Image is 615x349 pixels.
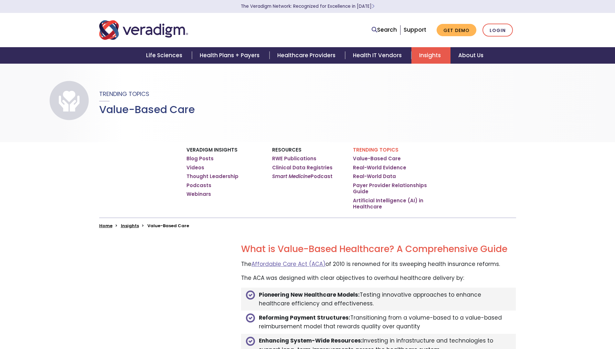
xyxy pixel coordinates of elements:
[272,155,316,162] a: RWE Publications
[353,164,406,171] a: Real-World Evidence
[251,260,325,268] a: Affordable Care Act (ACA)
[451,47,491,64] a: About Us
[270,47,345,64] a: Healthcare Providers
[192,47,269,64] a: Health Plans + Payers
[272,173,311,180] em: Smart Medicine
[259,291,360,299] b: Pioneering New Healthcare Models:
[241,288,516,311] li: Testing innovative approaches to enhance healthcare efficiency and effectiveness.
[353,173,396,180] a: Real-World Data
[99,90,149,98] span: Trending Topics
[186,173,239,180] a: Thought Leadership
[186,191,211,197] a: Webinars
[259,337,363,344] b: Enhancing System-Wide Resources:
[186,155,214,162] a: Blog Posts
[138,47,192,64] a: Life Sciences
[372,3,375,9] span: Learn More
[241,274,516,282] p: The ACA was designed with clear objectives to overhaul healthcare delivery by:
[241,260,516,269] p: The of 2010 is renowned for its sweeping health insurance reforms.
[241,244,516,255] h2: What is Value-Based Healthcare? A Comprehensive Guide
[353,182,429,195] a: Payer Provider Relationships Guide
[186,164,204,171] a: Videos
[99,223,112,229] a: Home
[241,3,375,9] a: The Veradigm Network: Recognized for Excellence in [DATE]Learn More
[345,47,411,64] a: Health IT Vendors
[186,182,211,189] a: Podcasts
[99,103,195,116] h1: Value-Based Care
[482,24,513,37] a: Login
[99,19,188,41] img: Veradigm logo
[259,314,350,322] b: Reforming Payment Structures:
[404,26,426,34] a: Support
[353,155,401,162] a: Value-Based Care
[121,223,139,229] a: Insights
[241,311,516,333] li: Transitioning from a volume-based to a value-based reimbursement model that rewards quality over ...
[372,26,397,34] a: Search
[272,173,333,180] a: Smart MedicinePodcast
[411,47,451,64] a: Insights
[272,164,333,171] a: Clinical Data Registries
[437,24,476,37] a: Get Demo
[353,197,429,210] a: Artificial Intelligence (AI) in Healthcare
